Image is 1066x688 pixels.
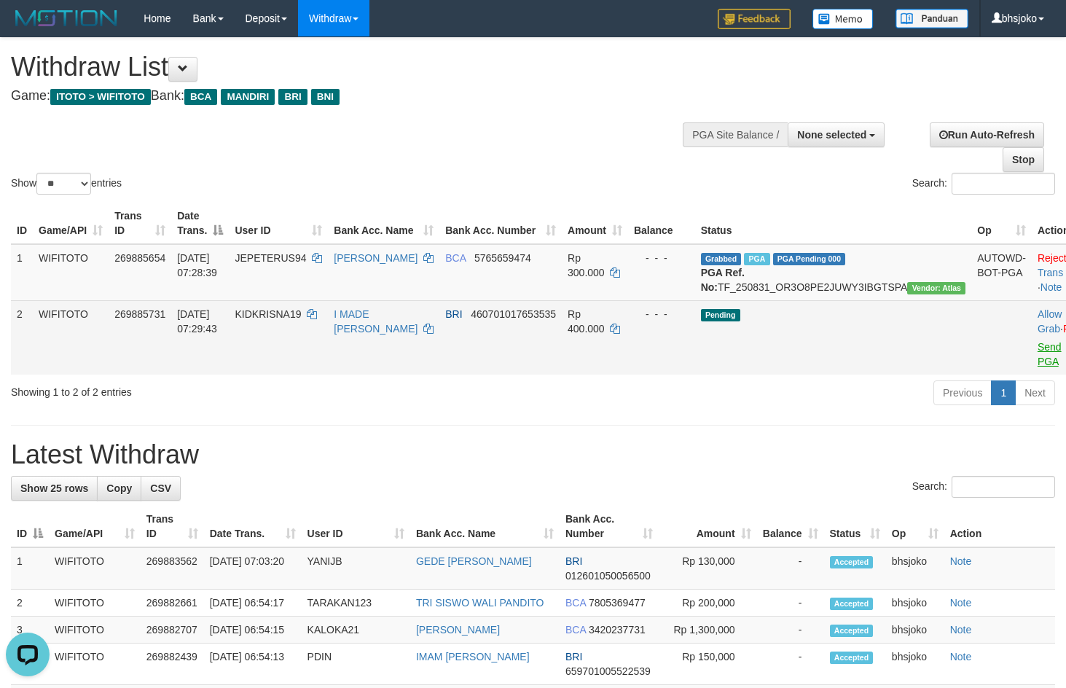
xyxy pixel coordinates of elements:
[701,267,745,293] b: PGA Ref. No:
[971,203,1032,244] th: Op: activate to sort column ascending
[302,644,410,685] td: PDIN
[565,624,586,636] span: BCA
[952,476,1055,498] input: Search:
[824,506,886,547] th: Status: activate to sort column ascending
[701,309,740,321] span: Pending
[141,547,204,590] td: 269883562
[830,652,874,664] span: Accepted
[565,651,582,662] span: BRI
[109,203,171,244] th: Trans ID: activate to sort column ascending
[695,203,972,244] th: Status
[933,380,992,405] a: Previous
[204,644,302,685] td: [DATE] 06:54:13
[49,644,141,685] td: WIFITOTO
[701,253,742,265] span: Grabbed
[184,89,217,105] span: BCA
[141,644,204,685] td: 269882439
[886,644,944,685] td: bhsjoko
[1038,308,1062,335] a: Allow Grab
[445,252,466,264] span: BCA
[11,506,49,547] th: ID: activate to sort column descending
[886,506,944,547] th: Op: activate to sort column ascending
[177,252,217,278] span: [DATE] 07:28:39
[886,590,944,617] td: bhsjoko
[1038,341,1062,367] a: Send PGA
[11,300,33,375] td: 2
[11,52,696,82] h1: Withdraw List
[302,506,410,547] th: User ID: activate to sort column ascending
[565,665,651,677] span: Copy 659701005522539 to clipboard
[11,89,696,103] h4: Game: Bank:
[1003,147,1044,172] a: Stop
[141,476,181,501] a: CSV
[565,555,582,567] span: BRI
[886,547,944,590] td: bhsjoko
[797,129,866,141] span: None selected
[49,547,141,590] td: WIFITOTO
[991,380,1016,405] a: 1
[11,590,49,617] td: 2
[141,506,204,547] th: Trans ID: activate to sort column ascending
[278,89,307,105] span: BRI
[328,203,439,244] th: Bank Acc. Name: activate to sort column ascending
[634,307,689,321] div: - - -
[11,244,33,301] td: 1
[11,379,434,399] div: Showing 1 to 2 of 2 entries
[6,6,50,50] button: Open LiveChat chat widget
[36,173,91,195] select: Showentries
[950,555,972,567] a: Note
[11,173,122,195] label: Show entries
[562,203,628,244] th: Amount: activate to sort column ascending
[114,308,165,320] span: 269885731
[439,203,562,244] th: Bank Acc. Number: activate to sort column ascending
[106,482,132,494] span: Copy
[628,203,695,244] th: Balance
[204,547,302,590] td: [DATE] 07:03:20
[302,547,410,590] td: YANIJB
[695,244,972,301] td: TF_250831_OR3O8PE2JUWY3IBGTSPA
[33,300,109,375] td: WIFITOTO
[204,506,302,547] th: Date Trans.: activate to sort column ascending
[11,476,98,501] a: Show 25 rows
[757,617,824,644] td: -
[895,9,968,28] img: panduan.png
[221,89,275,105] span: MANDIRI
[49,617,141,644] td: WIFITOTO
[445,308,462,320] span: BRI
[659,547,756,590] td: Rp 130,000
[944,506,1055,547] th: Action
[950,597,972,609] a: Note
[204,617,302,644] td: [DATE] 06:54:15
[950,651,972,662] a: Note
[912,173,1055,195] label: Search:
[410,506,560,547] th: Bank Acc. Name: activate to sort column ascending
[11,440,1055,469] h1: Latest Withdraw
[20,482,88,494] span: Show 25 rows
[950,624,972,636] a: Note
[171,203,229,244] th: Date Trans.: activate to sort column descending
[912,476,1055,498] label: Search:
[683,122,788,147] div: PGA Site Balance /
[177,308,217,335] span: [DATE] 07:29:43
[33,203,109,244] th: Game/API: activate to sort column ascending
[11,7,122,29] img: MOTION_logo.png
[1015,380,1055,405] a: Next
[757,506,824,547] th: Balance: activate to sort column ascending
[830,556,874,568] span: Accepted
[49,590,141,617] td: WIFITOTO
[971,244,1032,301] td: AUTOWD-BOT-PGA
[11,203,33,244] th: ID
[565,597,586,609] span: BCA
[744,253,769,265] span: Marked by bhsjoko
[416,555,532,567] a: GEDE [PERSON_NAME]
[659,590,756,617] td: Rp 200,000
[229,203,328,244] th: User ID: activate to sort column ascending
[560,506,659,547] th: Bank Acc. Number: activate to sort column ascending
[33,244,109,301] td: WIFITOTO
[235,308,301,320] span: KIDKRISNA19
[97,476,141,501] a: Copy
[11,617,49,644] td: 3
[334,252,418,264] a: [PERSON_NAME]
[235,252,306,264] span: JEPETERUS94
[114,252,165,264] span: 269885654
